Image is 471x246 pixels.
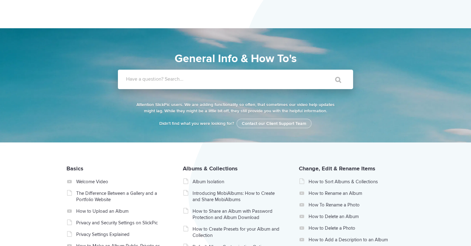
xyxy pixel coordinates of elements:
a: The Difference Between a Gallery and a Portfolio Website [76,190,165,203]
p: Didn't find what you were looking for? [135,120,336,127]
a: How to Delete an Album [309,213,397,220]
a: Privacy and Security Settings on SlickPic [76,220,165,226]
p: Attention SlickPic users. We are adding functionality so often, that sometimes our video help upd... [135,102,336,114]
a: How to Delete a Photo [309,225,397,231]
a: How To Rename a Photo [309,202,397,208]
a: Welcome Video [76,179,165,185]
a: Introducing MobiAlbums: How to Create and Share MobiAlbums [193,190,281,203]
a: How to Add a Description to an Album [309,237,397,243]
a: Contact our Client Support Team [236,119,312,128]
a: How to Rename an Album [309,190,397,196]
a: Albums & Collections [183,165,238,172]
a: How to Sort Albums & Collections [309,179,397,185]
a: How to Upload an Album [76,208,165,214]
a: Basics [66,165,83,172]
a: Privacy Settings Explained [76,231,165,238]
a: Change, Edit & Rename Items [299,165,375,172]
a: How to Create Presets for your Album and Collection [193,226,281,238]
a: Album Isolation [193,179,281,185]
h1: General Info & How To's [90,50,381,67]
input:  [322,72,348,87]
label: Have a question? Search... [126,76,361,82]
a: How to Share an Album with Password Protection and Album Download [193,208,281,221]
